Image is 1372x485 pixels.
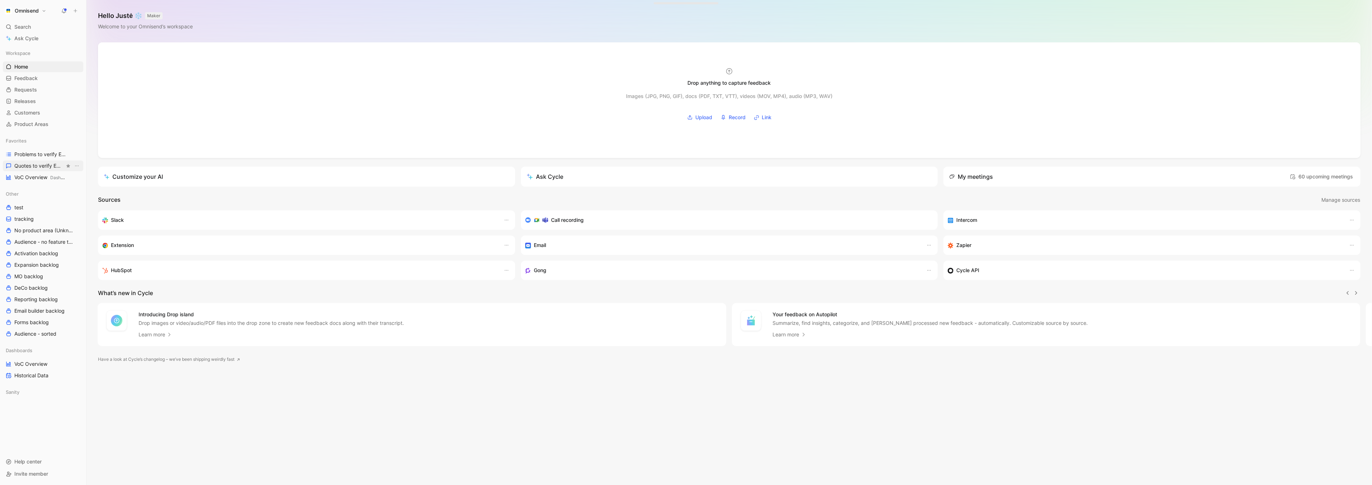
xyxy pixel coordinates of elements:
[14,174,67,181] span: VoC Overview
[626,92,832,101] div: Images (JPG, PNG, GIF), docs (PDF, TXT, VTT), videos (MOV, MP4), audio (MP3, WAV)
[3,237,83,247] a: Audience - no feature tag
[956,266,979,275] h3: Cycle API
[3,214,83,224] a: tracking
[718,112,748,123] button: Record
[3,345,83,381] div: DashboardsVoC OverviewHistorical Data
[6,190,19,197] span: Other
[111,241,134,250] h3: Extension
[14,86,37,93] span: Requests
[98,167,515,187] a: Customize your AI
[729,113,746,122] span: Record
[527,172,563,181] div: Ask Cycle
[762,113,772,122] span: Link
[14,121,48,128] span: Product Areas
[139,310,404,319] h4: Introducing Drop island
[14,471,48,477] span: Invite member
[145,12,163,19] button: MAKER
[3,345,83,356] div: Dashboards
[525,266,919,275] div: Capture feedback from your incoming calls
[14,151,69,158] span: Problems to verify Email Builder
[3,107,83,118] a: Customers
[14,238,73,246] span: Audience - no feature tag
[15,8,39,14] h1: Omnisend
[14,458,42,465] span: Help center
[14,227,74,234] span: No product area (Unknowns)
[3,135,83,146] div: Favorites
[3,359,83,369] a: VoC Overview
[14,360,47,368] span: VoC Overview
[14,204,23,211] span: test
[98,289,153,297] h2: What’s new in Cycle
[3,456,83,467] div: Help center
[3,225,83,236] a: No product area (Unknowns)
[98,356,240,363] a: Have a look at Cycle’s changelog – we’ve been shipping weirdly fast
[14,330,56,337] span: Audience - sorted
[525,241,919,250] div: Forward emails to your feedback inbox
[6,347,32,354] span: Dashboards
[14,98,36,105] span: Releases
[3,387,83,397] div: Sanity
[751,112,774,123] button: Link
[3,84,83,95] a: Requests
[551,216,584,224] h3: Call recording
[3,96,83,107] a: Releases
[3,149,83,160] a: Problems to verify Email Builder
[14,273,43,280] span: MO backlog
[688,79,771,87] div: Drop anything to capture feedback
[773,310,1088,319] h4: Your feedback on Autopilot
[104,172,163,181] div: Customize your AI
[98,11,193,20] h1: Hello Justė ❄️
[3,370,83,381] a: Historical Data
[1290,172,1353,181] span: 60 upcoming meetings
[102,241,496,250] div: Capture feedback from anywhere on the web
[3,188,83,339] div: OthertesttrackingNo product area (Unknowns)Audience - no feature tagActivation backlogExpansion b...
[521,167,938,187] button: Ask Cycle
[948,241,1342,250] div: Capture feedback from thousands of sources with Zapier (survey results, recordings, sheets, etc).
[949,172,993,181] div: My meetings
[14,261,59,269] span: Expansion backlog
[3,160,83,171] a: Quotes to verify Email builderView actions
[14,63,28,70] span: Home
[3,306,83,316] a: Email builder backlog
[14,109,40,116] span: Customers
[3,61,83,72] a: Home
[1288,171,1355,182] button: 60 upcoming meetings
[3,73,83,84] a: Feedback
[948,216,1342,224] div: Sync your customers, send feedback and get updates in Intercom
[14,34,38,43] span: Ask Cycle
[3,202,83,213] a: test
[3,188,83,199] div: Other
[685,112,715,123] button: Upload
[98,22,193,31] div: Welcome to your Omnisend’s workspace
[3,260,83,270] a: Expansion backlog
[14,162,65,169] span: Quotes to verify Email builder
[111,266,132,275] h3: HubSpot
[111,216,124,224] h3: Slack
[3,119,83,130] a: Product Areas
[14,319,49,326] span: Forms backlog
[696,113,713,122] span: Upload
[773,330,807,339] a: Learn more
[3,294,83,305] a: Reporting backlog
[525,216,928,224] div: Record & transcribe meetings from Zoom, Meet & Teams.
[3,33,83,44] a: Ask Cycle
[3,328,83,339] a: Audience - sorted
[14,215,34,223] span: tracking
[50,175,74,180] span: Dashboards
[14,296,58,303] span: Reporting backlog
[3,271,83,282] a: MO backlog
[1321,196,1360,204] span: Manage sources
[3,48,83,59] div: Workspace
[5,7,12,14] img: Omnisend
[3,317,83,328] a: Forms backlog
[3,6,48,16] button: OmnisendOmnisend
[6,50,31,57] span: Workspace
[6,388,19,396] span: Sanity
[3,283,83,293] a: DeCo backlog
[14,75,38,82] span: Feedback
[3,468,83,479] div: Invite member
[139,330,172,339] a: Learn more
[534,241,546,250] h3: Email
[3,248,83,259] a: Activation backlog
[14,284,48,292] span: DeCo backlog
